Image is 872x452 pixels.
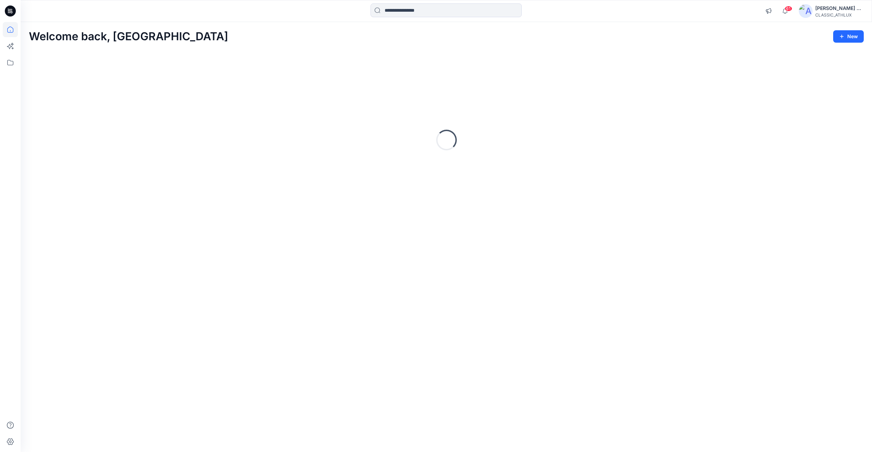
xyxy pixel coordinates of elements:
div: CLASSIC_ATHLUX [815,12,863,18]
img: avatar [799,4,813,18]
span: 61 [785,6,792,11]
h2: Welcome back, [GEOGRAPHIC_DATA] [29,30,228,43]
div: [PERSON_NAME] Cfai [815,4,863,12]
button: New [833,30,864,43]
